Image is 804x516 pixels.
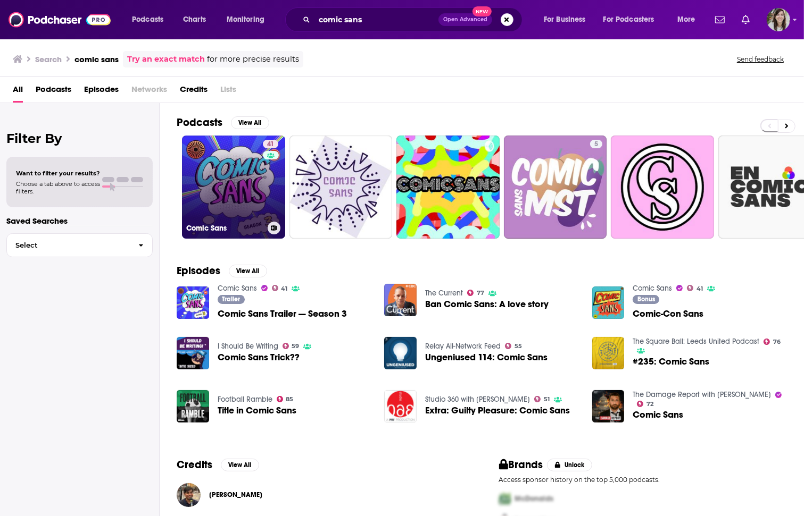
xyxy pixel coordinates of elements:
button: Select [6,233,153,257]
span: [PERSON_NAME] [209,490,262,499]
h2: Filter By [6,131,153,146]
span: Comic-Con Sans [633,309,703,318]
a: Studio 360 with Kurt Andersen [425,395,530,404]
span: Bonus [637,296,655,302]
a: Comic Sans Trick?? [218,353,300,362]
span: 51 [544,397,550,402]
h2: Podcasts [177,116,222,129]
a: All [13,81,23,103]
a: Title in Comic Sans [218,406,296,415]
button: open menu [125,11,177,28]
a: 51 [534,396,550,402]
span: Credits [180,81,208,103]
h3: Comic Sans [186,224,263,233]
span: 59 [292,344,299,349]
button: Unlock [547,459,592,471]
a: Extra: Guilty Pleasure: Comic Sans [384,390,417,422]
img: First Pro Logo [495,488,515,510]
span: Trailer [222,296,240,302]
a: Extra: Guilty Pleasure: Comic Sans [425,406,570,415]
a: Myle Yan Tay [209,490,262,499]
a: The Square Ball: Leeds United Podcast [633,337,759,346]
img: Ban Comic Sans: A love story [384,284,417,316]
button: open menu [536,11,599,28]
a: Ungeniused 114: Comic Sans [384,337,417,369]
a: Comic Sans [218,284,257,293]
a: Podcasts [36,81,71,103]
button: Open AdvancedNew [438,13,492,26]
span: 76 [773,340,781,344]
a: 5 [504,136,607,239]
a: Try an exact match [127,53,205,65]
span: For Podcasters [603,12,654,27]
span: Episodes [84,81,119,103]
a: 72 [637,401,653,407]
span: Monitoring [227,12,264,27]
span: 85 [286,397,293,402]
a: Comic Sans Trailer — Season 3 [177,286,209,319]
span: 77 [477,291,484,295]
img: Podchaser - Follow, Share and Rate Podcasts [9,10,111,30]
a: Myle Yan Tay [177,483,201,507]
span: Logged in as devinandrade [767,8,790,31]
img: Comic-Con Sans [592,286,625,319]
a: Comic Sans Trailer — Season 3 [218,309,347,318]
span: Select [7,242,130,249]
a: Show notifications dropdown [737,11,754,29]
span: Choose a tab above to access filters. [16,180,100,195]
a: Ungeniused 114: Comic Sans [425,353,548,362]
a: Comic Sans [633,284,672,293]
button: open menu [219,11,278,28]
span: 5 [594,139,598,150]
button: Show profile menu [767,8,790,31]
button: Myle Yan TayMyle Yan Tay [177,478,465,512]
button: Send feedback [734,55,787,64]
h2: Credits [177,458,212,471]
button: open menu [596,11,670,28]
span: 55 [515,344,522,349]
a: 55 [505,343,522,349]
img: Title in Comic Sans [177,390,209,422]
h2: Episodes [177,264,220,277]
span: Lists [220,81,236,103]
a: The Current [425,289,463,298]
a: The Damage Report with John Iadarola [633,390,771,399]
a: Charts [176,11,212,28]
a: 77 [467,290,484,296]
span: 41 [267,139,274,150]
h2: Brands [499,458,543,471]
h3: Search [35,54,62,64]
a: I Should Be Writing [218,342,278,351]
a: PodcastsView All [177,116,269,129]
a: 76 [764,339,781,345]
a: CreditsView All [177,458,259,471]
a: Show notifications dropdown [711,11,729,29]
span: for more precise results [207,53,299,65]
p: Access sponsor history on the top 5,000 podcasts. [499,476,788,484]
span: Charts [183,12,206,27]
span: New [473,6,492,16]
a: Relay All-Network Feed [425,342,501,351]
img: User Profile [767,8,790,31]
a: #235: Comic Sans [633,357,709,366]
span: More [677,12,695,27]
a: 85 [277,396,294,402]
a: Football Ramble [218,395,272,404]
span: Podcasts [132,12,163,27]
a: Comic Sans [633,410,683,419]
img: Comic Sans Trick?? [177,337,209,369]
a: 41Comic Sans [182,136,285,239]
